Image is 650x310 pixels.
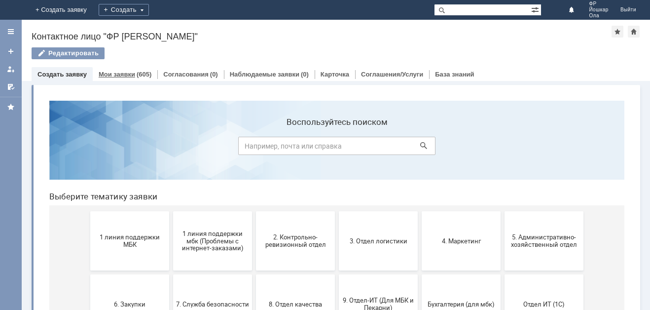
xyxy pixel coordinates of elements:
div: (605) [137,71,151,78]
button: 7. Служба безопасности [132,182,211,241]
span: Бухгалтерия (для мбк) [383,207,456,215]
span: 3. Отдел логистики [300,144,373,152]
a: Создать заявку [3,43,19,59]
span: Отдел-ИТ (Офис) [135,271,208,278]
button: 9. Отдел-ИТ (Для МБК и Пекарни) [297,182,376,241]
a: Согласования [163,71,209,78]
span: Йошкар [589,7,609,13]
button: 2. Контрольно-ревизионный отдел [215,118,293,178]
div: (0) [301,71,309,78]
div: Создать [99,4,149,16]
span: ФР [589,1,609,7]
span: Ола [589,13,609,19]
a: База знаний [435,71,474,78]
span: Финансовый отдел [217,271,290,278]
span: 6. Закупки [52,207,125,215]
button: 6. Закупки [49,182,128,241]
div: Добавить в избранное [612,26,623,38]
label: Воспользуйтесь поиском [197,24,394,34]
a: Мои заявки [3,61,19,77]
div: Сделать домашней страницей [628,26,640,38]
span: 2. Контрольно-ревизионный отдел [217,141,290,155]
span: 8. Отдел качества [217,207,290,215]
span: 1 линия поддержки МБК [52,141,125,155]
button: Отдел-ИТ (Офис) [132,245,211,304]
button: 5. Административно-хозяйственный отдел [463,118,542,178]
span: Отдел ИТ (1С) [466,207,539,215]
span: 7. Служба безопасности [135,207,208,215]
span: [PERSON_NAME]. Услуги ИТ для МБК (оформляет L1) [466,263,539,285]
div: Контактное лицо "ФР [PERSON_NAME]" [32,32,612,41]
span: 1 линия поддержки мбк (Проблемы с интернет-заказами) [135,137,208,159]
span: Франчайзинг [300,271,373,278]
div: (0) [210,71,218,78]
button: Это соглашение не активно! [380,245,459,304]
span: 5. Административно-хозяйственный отдел [466,141,539,155]
button: [PERSON_NAME]. Услуги ИТ для МБК (оформляет L1) [463,245,542,304]
a: Соглашения/Услуги [361,71,423,78]
button: 1 линия поддержки МБК [49,118,128,178]
a: Создать заявку [37,71,87,78]
button: Отдел-ИТ (Битрикс24 и CRM) [49,245,128,304]
button: 4. Маркетинг [380,118,459,178]
span: Это соглашение не активно! [383,267,456,282]
button: Бухгалтерия (для мбк) [380,182,459,241]
button: 8. Отдел качества [215,182,293,241]
button: Франчайзинг [297,245,376,304]
button: Отдел ИТ (1С) [463,182,542,241]
span: Расширенный поиск [531,4,541,14]
span: 9. Отдел-ИТ (Для МБК и Пекарни) [300,204,373,219]
button: 3. Отдел логистики [297,118,376,178]
button: Финансовый отдел [215,245,293,304]
a: Мои согласования [3,79,19,95]
header: Выберите тематику заявки [8,99,583,109]
a: Карточка [321,71,349,78]
span: Отдел-ИТ (Битрикс24 и CRM) [52,267,125,282]
button: 1 линия поддержки мбк (Проблемы с интернет-заказами) [132,118,211,178]
a: Наблюдаемые заявки [230,71,299,78]
input: Например, почта или справка [197,44,394,62]
span: 4. Маркетинг [383,144,456,152]
a: Мои заявки [99,71,135,78]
